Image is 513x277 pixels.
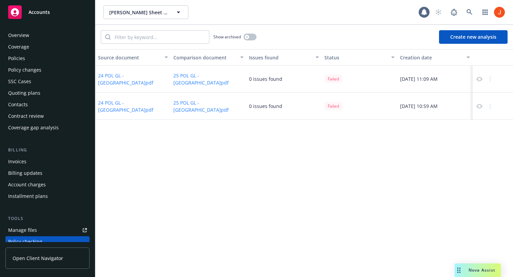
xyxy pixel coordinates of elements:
div: [DATE] 10:59 AM [397,93,473,120]
div: Drag to move [455,263,463,277]
div: [DATE] 11:09 AM [397,66,473,93]
span: Show archived [213,34,241,40]
button: Creation date [397,49,473,66]
a: Overview [5,30,90,41]
a: Quoting plans [5,88,90,98]
a: Start snowing [432,5,445,19]
a: Coverage gap analysis [5,122,90,133]
div: Failed [324,75,342,83]
div: SSC Cases [8,76,31,87]
a: Contract review [5,111,90,122]
div: Quoting plans [8,88,40,98]
button: [PERSON_NAME] Sheet Metal, Inc. [103,5,188,19]
svg: Search [105,34,111,40]
div: Tools [5,215,90,222]
button: Issues found [246,49,322,66]
div: Contacts [8,99,28,110]
button: Source document [95,49,171,66]
div: Invoices [8,156,26,167]
button: 24 POL GL - [GEOGRAPHIC_DATA]pdf [98,72,168,86]
button: 25 POL GL - [GEOGRAPHIC_DATA]pdf [173,99,243,113]
span: Accounts [28,10,50,15]
div: Issues found [249,54,311,61]
div: Contract review [8,111,44,122]
a: Billing updates [5,168,90,179]
img: photo [494,7,505,18]
div: Coverage [8,41,29,52]
div: Overview [8,30,29,41]
div: Creation date [400,54,462,61]
div: 0 issues found [249,103,282,110]
a: Policies [5,53,90,64]
div: Billing updates [8,168,42,179]
button: 24 POL GL - [GEOGRAPHIC_DATA]pdf [98,99,168,113]
div: Policies [8,53,25,64]
a: Search [463,5,476,19]
input: Filter by keyword... [111,31,209,43]
button: Create new analysis [439,30,508,44]
button: Nova Assist [455,263,501,277]
div: Installment plans [8,191,48,202]
a: Invoices [5,156,90,167]
div: Status [324,54,387,61]
a: Report a Bug [447,5,461,19]
a: Policy checking [5,236,90,247]
div: Failed [324,102,342,110]
button: 25 POL GL - [GEOGRAPHIC_DATA]pdf [173,72,243,86]
a: Policy changes [5,64,90,75]
a: Coverage [5,41,90,52]
div: Source document [98,54,160,61]
div: Comparison document [173,54,236,61]
button: Comparison document [171,49,246,66]
div: Account charges [8,179,46,190]
span: Open Client Navigator [13,255,63,262]
div: 0 issues found [249,75,282,82]
div: Coverage gap analysis [8,122,59,133]
a: SSC Cases [5,76,90,87]
a: Installment plans [5,191,90,202]
a: Contacts [5,99,90,110]
a: Account charges [5,179,90,190]
span: Nova Assist [469,267,495,273]
button: Status [322,49,397,66]
a: Switch app [478,5,492,19]
div: Manage files [8,225,37,236]
span: [PERSON_NAME] Sheet Metal, Inc. [109,9,168,16]
a: Manage files [5,225,90,236]
div: Policy checking [8,236,42,247]
div: Policy changes [8,64,41,75]
div: Billing [5,147,90,153]
a: Accounts [5,3,90,22]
